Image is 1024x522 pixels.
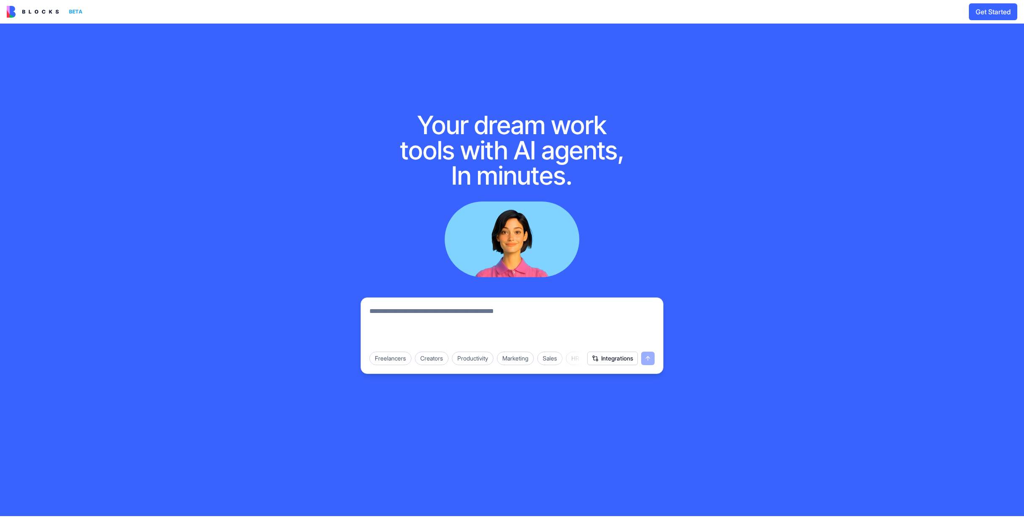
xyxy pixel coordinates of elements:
h1: Your dream work tools with AI agents, In minutes. [391,112,633,188]
div: HR & Recruiting [566,352,618,365]
button: Get Started [969,3,1017,20]
div: Creators [415,352,448,365]
button: Integrations [587,352,638,365]
div: Productivity [452,352,493,365]
div: Freelancers [369,352,411,365]
div: BETA [66,6,86,18]
a: BETA [7,6,86,18]
div: Marketing [497,352,534,365]
div: Sales [537,352,562,365]
img: logo [7,6,59,18]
